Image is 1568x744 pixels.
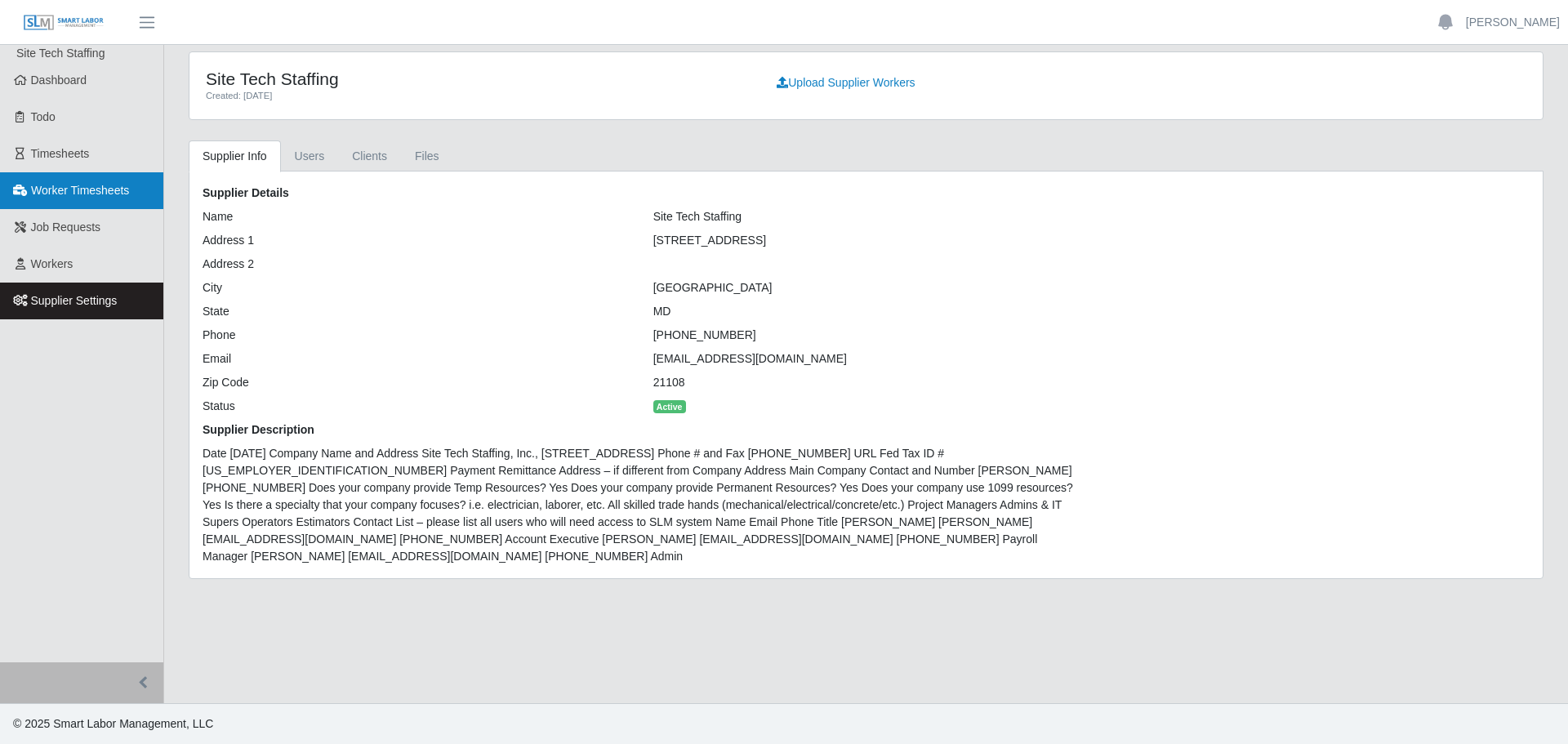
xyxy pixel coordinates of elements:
a: Clients [338,140,401,172]
div: Email [190,350,641,368]
div: [PHONE_NUMBER] [641,327,1092,344]
div: MD [641,303,1092,320]
div: Zip Code [190,374,641,391]
a: Supplier Info [189,140,281,172]
div: City [190,279,641,296]
div: Name [190,208,641,225]
a: Upload Supplier Workers [766,69,925,97]
div: [EMAIL_ADDRESS][DOMAIN_NAME] [641,350,1092,368]
div: State [190,303,641,320]
div: Status [190,398,641,415]
h4: Site Tech Staffing [206,69,742,89]
b: Supplier Details [203,186,289,199]
span: Worker Timesheets [31,184,129,197]
div: Created: [DATE] [206,89,742,103]
img: SLM Logo [23,14,105,32]
span: Site Tech Staffing [16,47,105,60]
b: Supplier Description [203,423,314,436]
span: Dashboard [31,74,87,87]
div: Date [DATE] Company Name and Address Site Tech Staffing, Inc., [STREET_ADDRESS] Phone # and Fax [... [190,445,1091,565]
span: Active [653,400,686,413]
span: Timesheets [31,147,90,160]
div: Phone [190,327,641,344]
div: [GEOGRAPHIC_DATA] [641,279,1092,296]
div: Address 2 [190,256,641,273]
span: Supplier Settings [31,294,118,307]
div: Address 1 [190,232,641,249]
span: Job Requests [31,221,101,234]
div: 21108 [641,374,1092,391]
a: Users [281,140,339,172]
div: Site Tech Staffing [641,208,1092,225]
div: [STREET_ADDRESS] [641,232,1092,249]
span: Workers [31,257,73,270]
span: Todo [31,110,56,123]
span: © 2025 Smart Labor Management, LLC [13,717,213,730]
a: Files [401,140,453,172]
a: [PERSON_NAME] [1466,14,1560,31]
